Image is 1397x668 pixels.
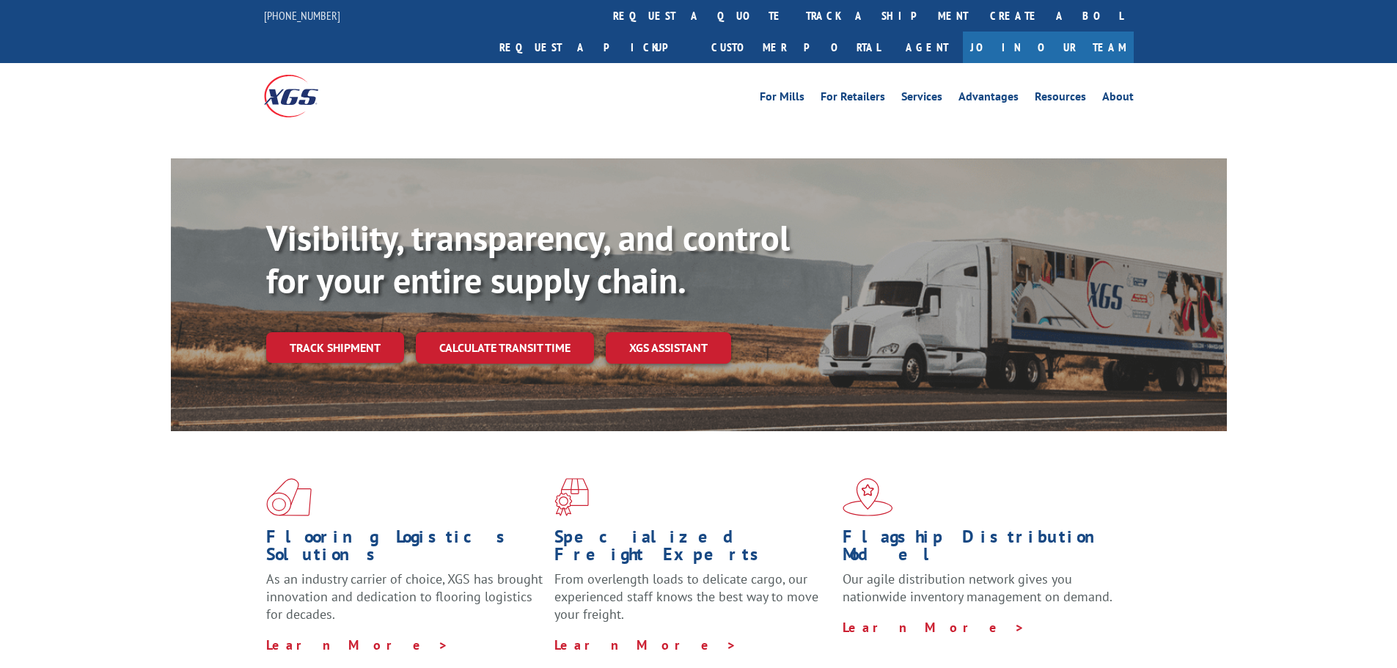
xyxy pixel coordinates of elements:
[266,528,543,570] h1: Flooring Logistics Solutions
[554,570,832,636] p: From overlength loads to delicate cargo, our experienced staff knows the best way to move your fr...
[843,570,1112,605] span: Our agile distribution network gives you nationwide inventory management on demand.
[901,91,942,107] a: Services
[843,528,1120,570] h1: Flagship Distribution Model
[1102,91,1134,107] a: About
[760,91,804,107] a: For Mills
[958,91,1019,107] a: Advantages
[554,478,589,516] img: xgs-icon-focused-on-flooring-red
[700,32,891,63] a: Customer Portal
[266,636,449,653] a: Learn More >
[891,32,963,63] a: Agent
[416,332,594,364] a: Calculate transit time
[488,32,700,63] a: Request a pickup
[554,636,737,653] a: Learn More >
[266,478,312,516] img: xgs-icon-total-supply-chain-intelligence-red
[843,478,893,516] img: xgs-icon-flagship-distribution-model-red
[266,332,404,363] a: Track shipment
[264,8,340,23] a: [PHONE_NUMBER]
[606,332,731,364] a: XGS ASSISTANT
[554,528,832,570] h1: Specialized Freight Experts
[266,570,543,623] span: As an industry carrier of choice, XGS has brought innovation and dedication to flooring logistics...
[963,32,1134,63] a: Join Our Team
[843,619,1025,636] a: Learn More >
[266,215,790,303] b: Visibility, transparency, and control for your entire supply chain.
[1035,91,1086,107] a: Resources
[821,91,885,107] a: For Retailers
